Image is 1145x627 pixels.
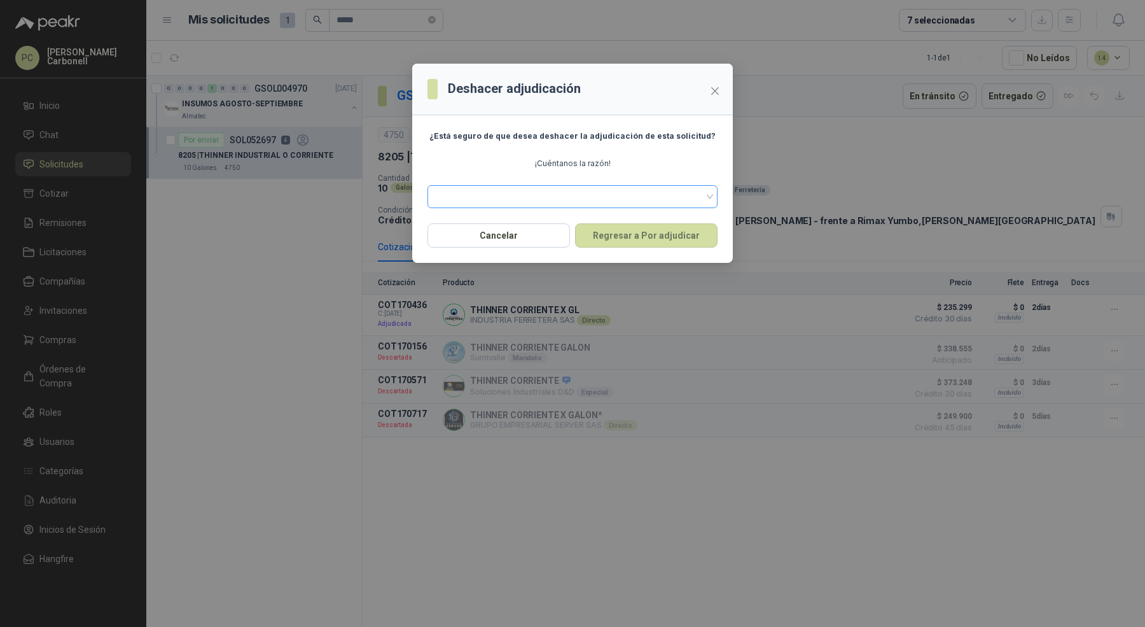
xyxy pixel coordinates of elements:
[427,130,718,143] p: ¿Está seguro de que desea deshacer la adjudicación de esta solicitud?
[705,81,725,101] button: Close
[427,223,570,248] button: Cancelar
[575,223,718,248] button: Regresar a Por adjudicar
[427,158,718,170] p: ¡Cuéntanos la razón!
[448,79,581,99] h3: Deshacer adjudicación
[710,86,720,96] span: close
